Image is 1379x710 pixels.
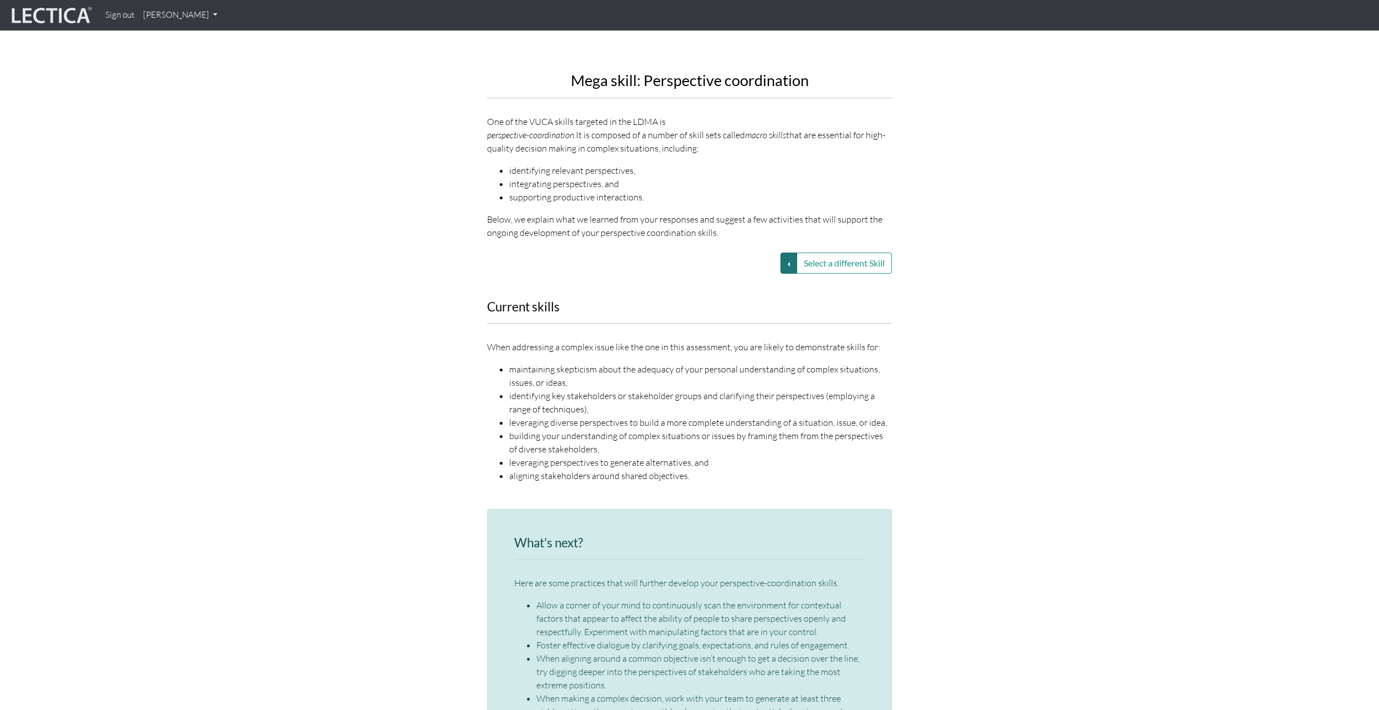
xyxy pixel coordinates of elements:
p: Below, we explain what we learned from your responses and suggest a few activities that will supp... [487,213,892,239]
em: macro skills [745,129,786,140]
li: leveraging diverse perspectives to build a more complete understanding of a situation, issue, or ... [509,416,892,429]
li: identifying key stakeholders or stakeholder groups and clarifying their perspectives (employing a... [509,389,892,416]
li: integrating perspectives, and [509,177,892,190]
img: lecticalive [9,5,92,26]
li: Foster effective dialogue by clarifying goals, expectations, and rules of engagement. [536,638,865,652]
li: identifying relevant perspectives, [509,164,892,177]
a: [PERSON_NAME] [139,4,222,26]
li: When aligning around a common objective isn’t enough to get a decision over the line, try digging... [536,652,865,692]
li: leveraging perspectives to generate alternatives, and [509,456,892,469]
button: Select a different Skill [797,253,892,274]
li: Allow a corner of your mind to continuously scan the environment for contextual factors that appe... [536,598,865,638]
li: aligning stakeholders around shared objectives. [509,469,892,482]
li: building your understanding of complex situations or issues by framing them from the perspectives... [509,429,892,456]
li: maintaining skepticism about the adequacy of your personal understanding of complex situations, i... [509,362,892,389]
p: When addressing a complex issue like the one in this assessment, you are likely to demonstrate sk... [487,340,892,354]
p: One of the VUCA skills targeted in the LDMA is [487,115,892,155]
h3: What’s next? [514,536,865,550]
h3: Current skills [487,300,892,314]
h2: Mega skill: Perspective coordination [487,72,892,89]
div: It is composed of a number of skill sets called that are essential for high-quality decision maki... [487,128,892,155]
em: perspective-coordination. [487,129,576,140]
p: Here are some practices that will further develop your perspective-coordination skills. [514,576,865,590]
a: Sign out [101,4,139,26]
li: supporting productive interactions. [509,190,892,204]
